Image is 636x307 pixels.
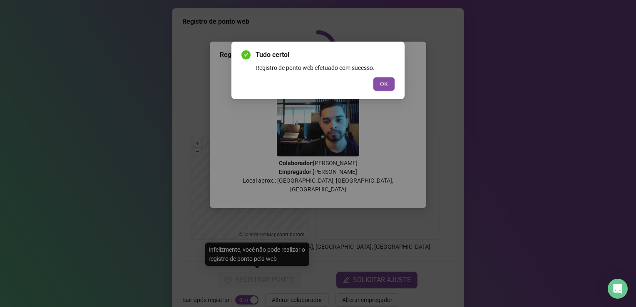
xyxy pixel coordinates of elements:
button: OK [373,77,395,91]
span: OK [380,79,388,89]
span: check-circle [241,50,251,59]
div: Registro de ponto web efetuado com sucesso. [256,63,395,72]
div: Open Intercom Messenger [608,279,628,299]
span: Tudo certo! [256,50,395,60]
